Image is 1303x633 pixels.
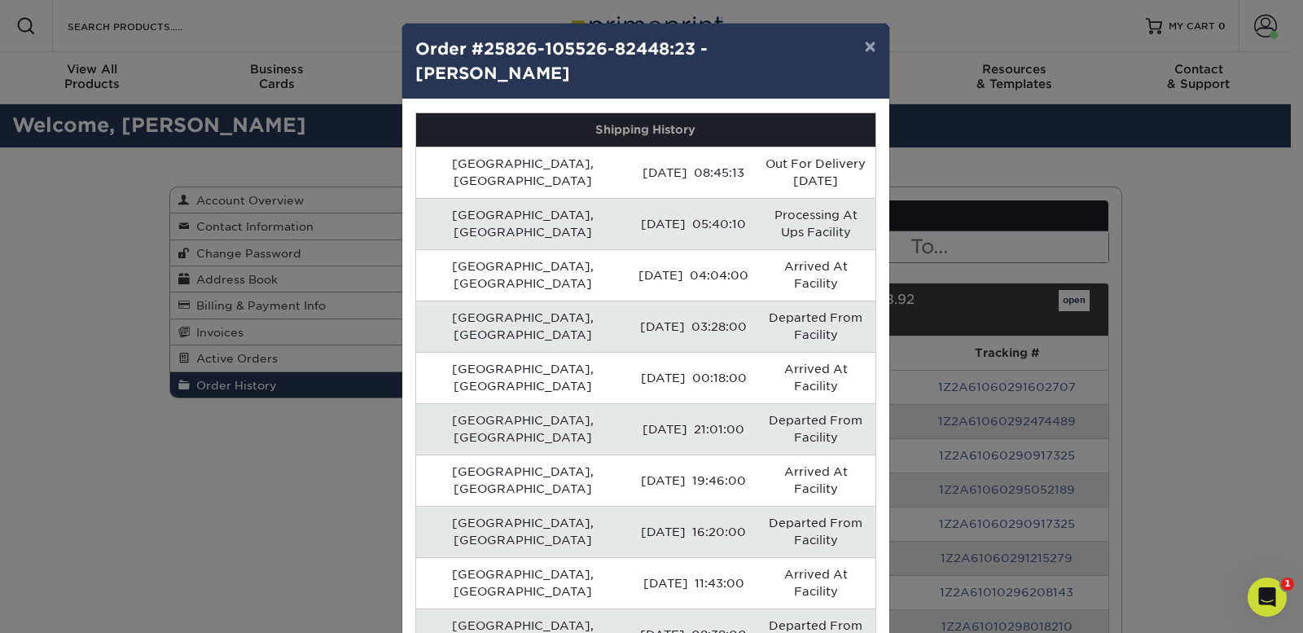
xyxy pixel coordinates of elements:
[630,506,757,557] td: [DATE] 16:20:00
[757,352,875,403] td: Arrived At Facility
[416,113,875,147] th: Shipping History
[630,455,757,506] td: [DATE] 19:46:00
[1248,578,1287,617] iframe: Intercom live chat
[416,403,631,455] td: [GEOGRAPHIC_DATA], [GEOGRAPHIC_DATA]
[851,24,888,69] button: ×
[630,249,757,301] td: [DATE] 04:04:00
[630,147,757,198] td: [DATE] 08:45:13
[630,557,757,609] td: [DATE] 11:43:00
[416,557,631,609] td: [GEOGRAPHIC_DATA], [GEOGRAPHIC_DATA]
[757,301,875,352] td: Departed From Facility
[630,301,757,352] td: [DATE] 03:28:00
[757,249,875,301] td: Arrived At Facility
[416,455,631,506] td: [GEOGRAPHIC_DATA], [GEOGRAPHIC_DATA]
[757,506,875,557] td: Departed From Facility
[630,198,757,249] td: [DATE] 05:40:10
[757,403,875,455] td: Departed From Facility
[416,249,631,301] td: [GEOGRAPHIC_DATA], [GEOGRAPHIC_DATA]
[416,147,631,198] td: [GEOGRAPHIC_DATA], [GEOGRAPHIC_DATA]
[416,301,631,352] td: [GEOGRAPHIC_DATA], [GEOGRAPHIC_DATA]
[415,37,876,86] h4: Order #25826-105526-82448:23 - [PERSON_NAME]
[630,403,757,455] td: [DATE] 21:01:00
[757,147,875,198] td: Out For Delivery [DATE]
[757,455,875,506] td: Arrived At Facility
[630,352,757,403] td: [DATE] 00:18:00
[416,198,631,249] td: [GEOGRAPHIC_DATA], [GEOGRAPHIC_DATA]
[416,352,631,403] td: [GEOGRAPHIC_DATA], [GEOGRAPHIC_DATA]
[1281,578,1294,591] span: 1
[757,557,875,609] td: Arrived At Facility
[416,506,631,557] td: [GEOGRAPHIC_DATA], [GEOGRAPHIC_DATA]
[757,198,875,249] td: Processing At Ups Facility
